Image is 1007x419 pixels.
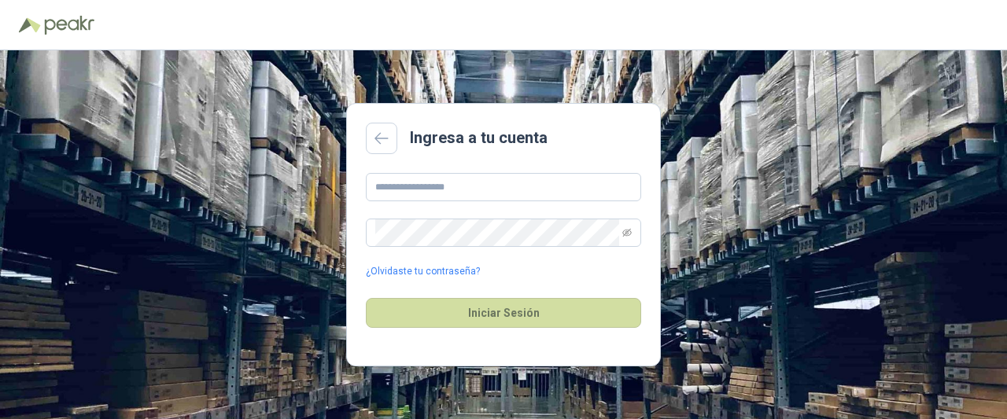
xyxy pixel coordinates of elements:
[19,17,41,33] img: Logo
[366,298,641,328] button: Iniciar Sesión
[622,228,632,237] span: eye-invisible
[366,264,480,279] a: ¿Olvidaste tu contraseña?
[44,16,94,35] img: Peakr
[410,126,548,150] h2: Ingresa a tu cuenta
